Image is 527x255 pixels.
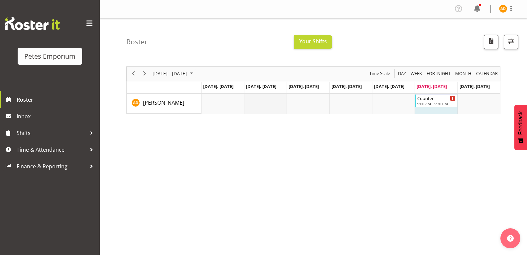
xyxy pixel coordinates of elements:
span: Time Scale [369,69,391,78]
span: [DATE], [DATE] [289,83,319,89]
span: [DATE], [DATE] [460,83,490,89]
span: Your Shifts [299,38,327,45]
span: calendar [475,69,498,78]
h4: Roster [126,38,148,46]
td: Amelia Denz resource [127,94,201,114]
span: Shifts [17,128,86,138]
button: Download a PDF of the roster according to the set date range. [484,35,498,49]
div: Timeline Week of October 4, 2025 [126,66,500,114]
span: Finance & Reporting [17,161,86,171]
span: Inbox [17,111,96,121]
span: Day [397,69,407,78]
button: Timeline Day [397,69,407,78]
button: Next [140,69,149,78]
img: Rosterit website logo [5,17,60,30]
span: Month [455,69,472,78]
img: help-xxl-2.png [507,235,514,242]
button: Month [475,69,499,78]
div: Amelia Denz"s event - Counter Begin From Saturday, October 4, 2025 at 9:00:00 AM GMT+13:00 Ends A... [415,94,457,107]
div: Counter [417,95,455,101]
div: previous period [128,67,139,81]
span: [DATE] - [DATE] [152,69,188,78]
span: Fortnight [426,69,451,78]
img: amelia-denz7002.jpg [499,5,507,13]
div: Petes Emporium [24,51,75,61]
span: [DATE], [DATE] [331,83,362,89]
table: Timeline Week of October 4, 2025 [201,94,500,114]
button: Filter Shifts [504,35,518,49]
button: Fortnight [426,69,452,78]
button: Time Scale [368,69,391,78]
span: Feedback [518,111,524,135]
span: [DATE], [DATE] [246,83,276,89]
div: 9:00 AM - 5:30 PM [417,101,455,106]
span: Roster [17,95,96,105]
span: Week [410,69,423,78]
span: [DATE], [DATE] [417,83,447,89]
button: Your Shifts [294,35,332,49]
a: [PERSON_NAME] [143,99,184,107]
span: [PERSON_NAME] [143,99,184,106]
span: [DATE], [DATE] [203,83,233,89]
button: Previous [129,69,138,78]
button: Timeline Month [454,69,473,78]
button: October 2025 [152,69,196,78]
div: Sep 29 - Oct 05, 2025 [150,67,197,81]
span: [DATE], [DATE] [374,83,404,89]
div: next period [139,67,150,81]
span: Time & Attendance [17,145,86,155]
button: Feedback - Show survey [514,105,527,150]
button: Timeline Week [410,69,423,78]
